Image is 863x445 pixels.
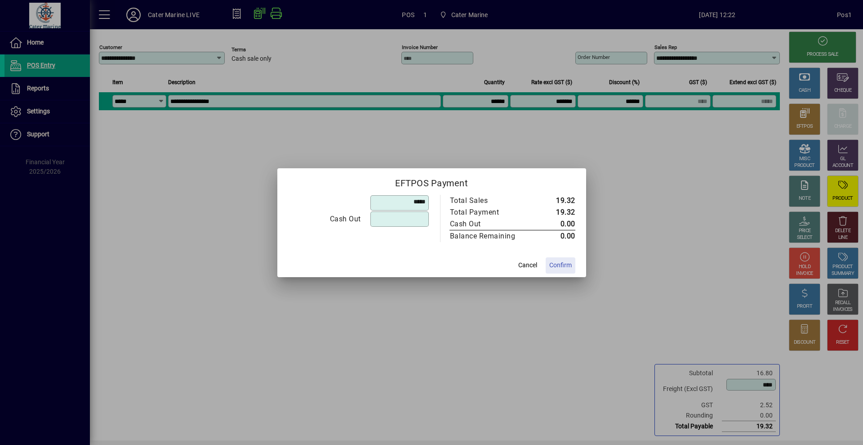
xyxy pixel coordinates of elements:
td: 0.00 [534,218,575,230]
div: Cash Out [450,219,525,229]
div: Balance Remaining [450,231,525,242]
td: Total Payment [449,207,534,218]
button: Confirm [546,257,575,274]
button: Cancel [513,257,542,274]
span: Confirm [549,261,572,270]
div: Cash Out [289,214,361,225]
h2: EFTPOS Payment [277,168,586,194]
td: Total Sales [449,195,534,207]
span: Cancel [518,261,537,270]
td: 19.32 [534,207,575,218]
td: 19.32 [534,195,575,207]
td: 0.00 [534,230,575,242]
